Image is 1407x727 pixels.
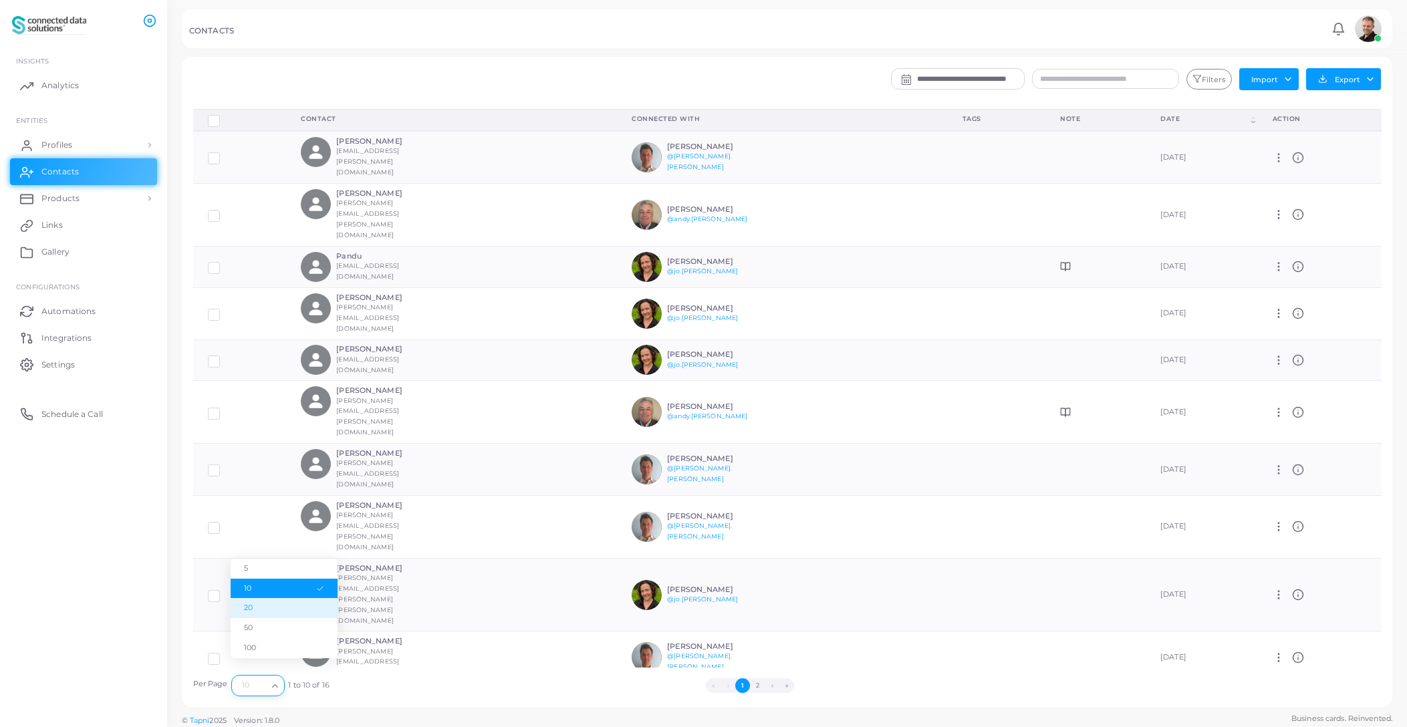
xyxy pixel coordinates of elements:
[667,205,765,214] h6: [PERSON_NAME]
[231,675,285,696] div: Search for option
[10,239,157,265] a: Gallery
[41,139,72,151] span: Profiles
[307,507,325,525] svg: person fill
[667,412,747,420] a: @andy.[PERSON_NAME]
[307,299,325,317] svg: person fill
[1239,68,1299,90] button: Import
[307,455,325,473] svg: person fill
[632,299,662,329] img: avatar
[307,258,325,276] svg: person fill
[16,116,47,124] span: ENTITIES
[193,109,287,131] th: Row-selection
[632,642,662,672] img: avatar
[288,680,329,691] span: 1 to 10 of 16
[667,314,738,321] a: @jo.[PERSON_NAME]
[16,57,49,65] span: INSIGHTS
[182,715,279,726] span: ©
[336,574,399,624] small: [PERSON_NAME][EMAIL_ADDRESS][PERSON_NAME][PERSON_NAME][DOMAIN_NAME]
[336,345,434,353] h6: [PERSON_NAME]
[1160,114,1249,124] div: Date
[10,351,157,378] a: Settings
[336,147,399,176] small: [EMAIL_ADDRESS][PERSON_NAME][DOMAIN_NAME]
[41,166,79,178] span: Contacts
[667,257,765,266] h6: [PERSON_NAME]
[667,267,738,275] a: @jo.[PERSON_NAME]
[667,642,765,651] h6: [PERSON_NAME]
[336,189,434,198] h6: [PERSON_NAME]
[41,305,96,317] span: Automations
[667,361,738,368] a: @jo.[PERSON_NAME]
[336,355,399,374] small: [EMAIL_ADDRESS][DOMAIN_NAME]
[10,158,157,185] a: Contacts
[336,386,434,395] h6: [PERSON_NAME]
[632,142,662,172] img: avatar
[667,585,765,594] h6: [PERSON_NAME]
[632,580,662,610] img: avatar
[41,408,103,420] span: Schedule a Call
[336,293,434,302] h6: [PERSON_NAME]
[10,72,157,99] a: Analytics
[41,80,79,92] span: Analytics
[1160,308,1243,319] div: [DATE]
[963,114,1031,124] div: Tags
[765,678,779,693] button: Go to next page
[307,351,325,369] svg: person fill
[10,132,157,158] a: Profiles
[735,678,750,693] button: Go to page 1
[667,652,732,670] a: @[PERSON_NAME].[PERSON_NAME]
[336,303,399,332] small: [PERSON_NAME][EMAIL_ADDRESS][DOMAIN_NAME]
[307,143,325,161] svg: person fill
[779,678,794,693] button: Go to last page
[10,297,157,324] a: Automations
[336,449,434,458] h6: [PERSON_NAME]
[667,152,732,170] a: @[PERSON_NAME].[PERSON_NAME]
[330,678,1171,693] ul: Pagination
[209,715,226,726] span: 2025
[336,397,399,436] small: [PERSON_NAME][EMAIL_ADDRESS][PERSON_NAME][DOMAIN_NAME]
[234,716,280,725] span: Version: 1.8.0
[667,215,747,223] a: @andy.[PERSON_NAME]
[1160,464,1243,475] div: [DATE]
[10,212,157,239] a: Links
[336,199,399,239] small: [PERSON_NAME][EMAIL_ADDRESS][PERSON_NAME][DOMAIN_NAME]
[1160,407,1243,418] div: [DATE]
[41,246,70,258] span: Gallery
[1160,589,1243,600] div: [DATE]
[667,522,732,540] a: @[PERSON_NAME].[PERSON_NAME]
[336,459,399,488] small: [PERSON_NAME][EMAIL_ADDRESS][DOMAIN_NAME]
[1160,355,1243,366] div: [DATE]
[632,200,662,230] img: avatar
[41,192,80,204] span: Products
[41,219,63,231] span: Links
[336,647,399,676] small: [PERSON_NAME][EMAIL_ADDRESS][DOMAIN_NAME]
[237,678,267,693] input: Search for option
[16,283,80,291] span: Configurations
[667,454,765,463] h6: [PERSON_NAME]
[667,512,765,521] h6: [PERSON_NAME]
[307,392,325,410] svg: person fill
[667,350,765,359] h6: [PERSON_NAME]
[667,142,765,151] h6: [PERSON_NAME]
[41,359,75,371] span: Settings
[667,595,738,603] a: @jo.[PERSON_NAME]
[1291,713,1392,724] span: Business cards. Reinvented.
[1355,15,1382,42] img: avatar
[632,252,662,282] img: avatar
[10,400,157,427] a: Schedule a Call
[231,559,338,579] li: 5
[193,679,228,690] label: Per Page
[301,114,602,124] div: Contact
[10,185,157,212] a: Products
[336,252,434,261] h6: Pandu
[12,13,86,37] img: logo
[632,114,933,124] div: Connected With
[336,637,434,645] h6: [PERSON_NAME]
[10,324,157,351] a: Integrations
[1273,114,1367,124] div: action
[1160,261,1243,272] div: [DATE]
[1186,69,1232,90] button: Filters
[667,402,765,411] h6: [PERSON_NAME]
[632,454,662,484] img: avatar
[1306,68,1381,90] button: Export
